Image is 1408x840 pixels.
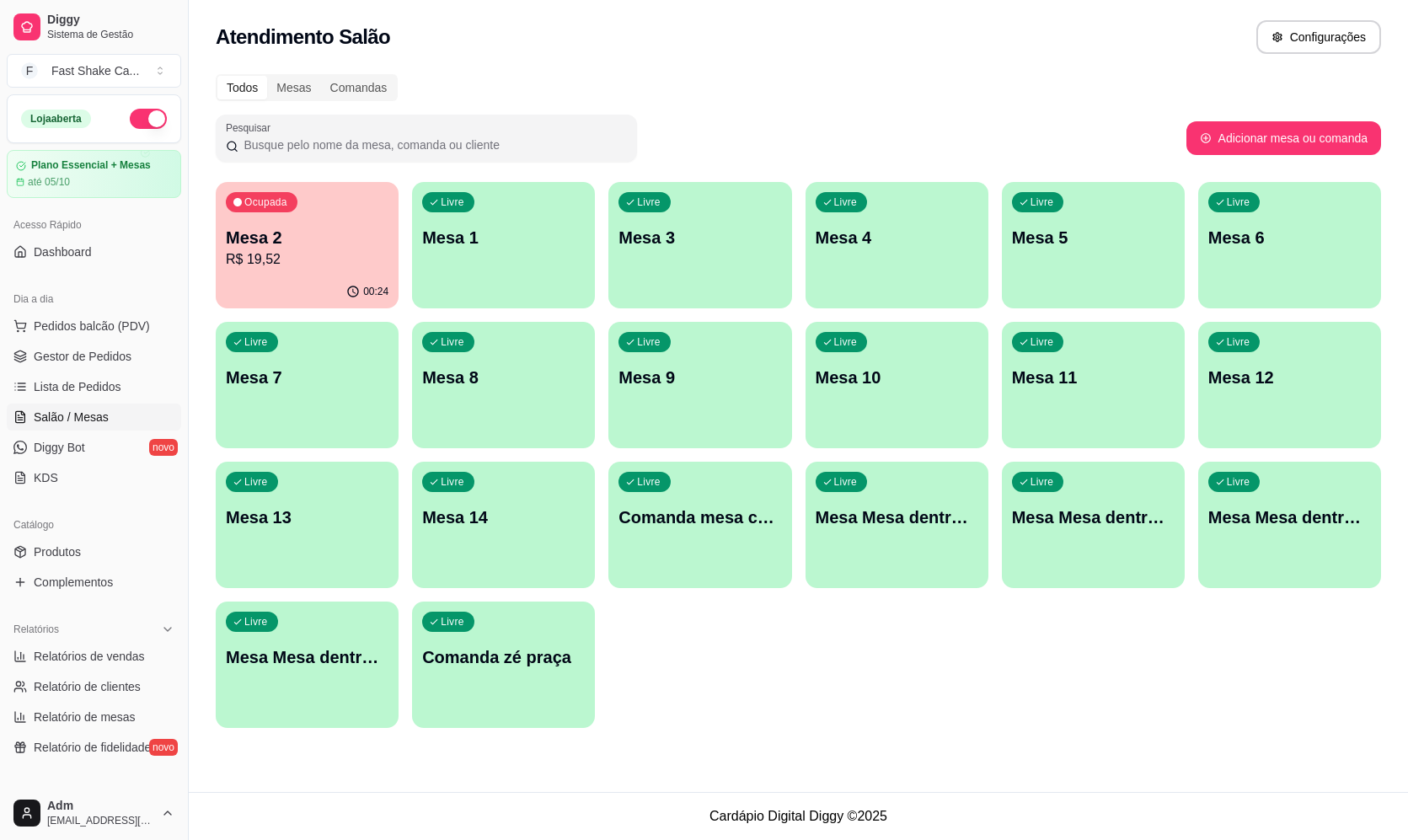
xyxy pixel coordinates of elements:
button: Alterar Status [130,109,167,129]
span: Diggy Bot [34,439,85,456]
a: Lista de Pedidos [7,373,181,400]
span: Sistema de Gestão [47,28,174,41]
span: KDS [34,469,58,486]
p: Livre [834,335,858,349]
span: Dashboard [34,243,92,260]
button: LivreMesa 14 [412,462,595,588]
p: Livre [244,475,268,489]
div: Catálogo [7,511,181,538]
p: Mesa Mesa dentro vermelha [226,645,388,669]
button: LivreMesa 5 [1002,182,1185,308]
a: KDS [7,464,181,491]
button: LivreMesa 3 [608,182,791,308]
span: Diggy [47,13,174,28]
p: Livre [637,195,661,209]
p: Livre [637,475,661,489]
p: Livre [834,475,858,489]
button: LivreMesa 8 [412,322,595,448]
span: Produtos [34,543,81,560]
a: Produtos [7,538,181,565]
p: Livre [244,615,268,629]
button: LivreMesa 4 [806,182,988,308]
a: Dashboard [7,238,181,265]
p: Livre [1227,195,1250,209]
span: Gestor de Pedidos [34,348,131,365]
p: Livre [441,335,464,349]
button: LivreMesa Mesa dentro verde [1198,462,1381,588]
a: Gestor de Pedidos [7,343,181,370]
p: Livre [1031,195,1054,209]
div: Dia a dia [7,286,181,313]
button: OcupadaMesa 2R$ 19,5200:24 [216,182,399,308]
p: R$ 19,52 [226,249,388,270]
p: Ocupada [244,195,287,209]
button: Pedidos balcão (PDV) [7,313,181,340]
p: Livre [1031,335,1054,349]
button: Configurações [1256,20,1381,54]
span: Relatórios [13,623,59,636]
a: Relatório de clientes [7,673,181,700]
p: Mesa 1 [422,226,585,249]
div: Mesas [267,76,320,99]
button: LivreComanda mesa cupim [608,462,791,588]
button: LivreMesa 7 [216,322,399,448]
button: LivreMesa Mesa dentro azul [806,462,988,588]
button: LivreMesa Mesa dentro vermelha [216,602,399,728]
div: Fast Shake Ca ... [51,62,139,79]
button: LivreComanda zé praça [412,602,595,728]
article: Plano Essencial + Mesas [31,159,151,172]
p: Mesa 5 [1012,226,1175,249]
a: Plano Essencial + Mesasaté 05/10 [7,150,181,198]
button: LivreMesa 11 [1002,322,1185,448]
a: Diggy Botnovo [7,434,181,461]
button: LivreMesa Mesa dentro laranja [1002,462,1185,588]
p: Livre [1227,475,1250,489]
p: Comanda mesa cupim [618,506,781,529]
span: F [21,62,38,79]
p: Livre [441,195,464,209]
button: LivreMesa 12 [1198,322,1381,448]
button: LivreMesa 9 [608,322,791,448]
label: Pesquisar [226,120,276,135]
div: Gerenciar [7,781,181,808]
p: Mesa 3 [618,226,781,249]
p: Livre [1227,335,1250,349]
button: LivreMesa 10 [806,322,988,448]
footer: Cardápio Digital Diggy © 2025 [189,792,1408,840]
p: Mesa Mesa dentro verde [1208,506,1371,529]
article: até 05/10 [28,175,70,189]
span: Relatório de mesas [34,709,136,725]
p: Mesa Mesa dentro azul [816,506,978,529]
p: Mesa 12 [1208,366,1371,389]
button: LivreMesa 13 [216,462,399,588]
p: 00:24 [363,285,388,298]
p: Livre [834,195,858,209]
p: Mesa 11 [1012,366,1175,389]
button: Select a team [7,54,181,88]
p: Livre [244,335,268,349]
button: Adm[EMAIL_ADDRESS][DOMAIN_NAME] [7,793,181,833]
p: Comanda zé praça [422,645,585,669]
span: Adm [47,799,154,814]
p: Livre [441,615,464,629]
button: LivreMesa 1 [412,182,595,308]
p: Mesa 8 [422,366,585,389]
p: Mesa 13 [226,506,388,529]
div: Loja aberta [21,110,91,128]
button: Adicionar mesa ou comanda [1186,121,1381,155]
span: [EMAIL_ADDRESS][DOMAIN_NAME] [47,814,154,827]
input: Pesquisar [238,136,627,153]
span: Salão / Mesas [34,409,109,425]
p: Mesa Mesa dentro laranja [1012,506,1175,529]
span: Lista de Pedidos [34,378,121,395]
p: Mesa 9 [618,366,781,389]
p: Mesa 2 [226,226,388,249]
p: Livre [637,335,661,349]
a: Relatórios de vendas [7,643,181,670]
span: Relatórios de vendas [34,648,145,665]
p: Mesa 14 [422,506,585,529]
p: Mesa 10 [816,366,978,389]
a: Salão / Mesas [7,404,181,431]
p: Livre [441,475,464,489]
p: Livre [1031,475,1054,489]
